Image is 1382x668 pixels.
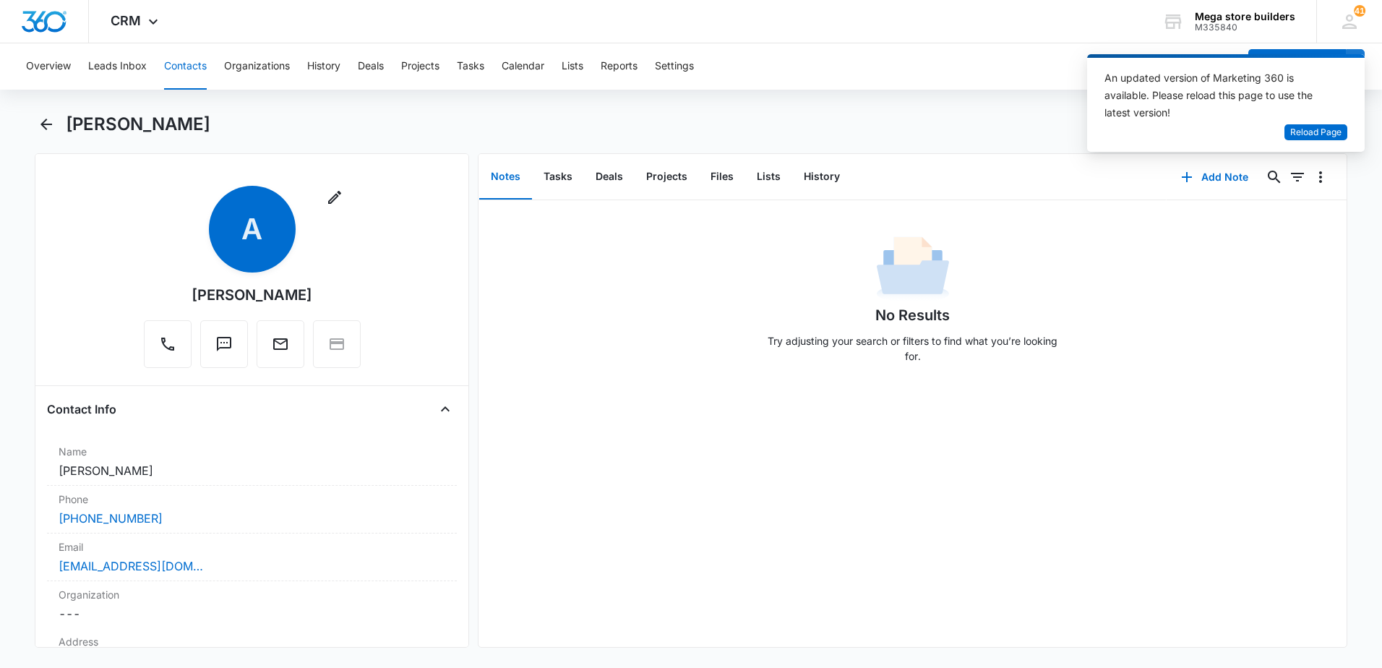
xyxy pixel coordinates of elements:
[47,486,457,534] div: Phone[PHONE_NUMBER]
[59,557,203,575] a: [EMAIL_ADDRESS][DOMAIN_NAME]
[562,43,583,90] button: Lists
[111,13,141,28] span: CRM
[144,343,192,355] a: Call
[47,581,457,628] div: Organization---
[1167,160,1263,194] button: Add Note
[200,343,248,355] a: Text
[875,304,950,326] h1: No Results
[59,634,445,649] label: Address
[209,186,296,273] span: A
[164,43,207,90] button: Contacts
[257,320,304,368] button: Email
[88,43,147,90] button: Leads Inbox
[1195,11,1295,22] div: account name
[699,155,745,200] button: Files
[1263,166,1286,189] button: Search...
[1104,69,1330,121] div: An updated version of Marketing 360 is available. Please reload this page to use the latest version!
[144,320,192,368] button: Call
[434,398,457,421] button: Close
[479,155,532,200] button: Notes
[224,43,290,90] button: Organizations
[1309,166,1332,189] button: Overflow Menu
[1286,166,1309,189] button: Filters
[1354,5,1365,17] div: notifications count
[59,605,445,622] dd: ---
[1195,22,1295,33] div: account id
[1248,49,1346,84] button: Add Contact
[59,462,445,479] dd: [PERSON_NAME]
[59,587,445,602] label: Organization
[26,43,71,90] button: Overview
[502,43,544,90] button: Calendar
[401,43,439,90] button: Projects
[457,43,484,90] button: Tasks
[635,155,699,200] button: Projects
[47,534,457,581] div: Email[EMAIL_ADDRESS][DOMAIN_NAME]
[192,284,312,306] div: [PERSON_NAME]
[59,492,445,507] label: Phone
[59,510,163,527] a: [PHONE_NUMBER]
[59,444,445,459] label: Name
[59,539,445,554] label: Email
[532,155,584,200] button: Tasks
[1290,126,1342,140] span: Reload Page
[584,155,635,200] button: Deals
[66,114,210,135] h1: [PERSON_NAME]
[35,113,57,136] button: Back
[358,43,384,90] button: Deals
[200,320,248,368] button: Text
[1354,5,1365,17] span: 41
[257,343,304,355] a: Email
[655,43,694,90] button: Settings
[47,438,457,486] div: Name[PERSON_NAME]
[1284,124,1347,141] button: Reload Page
[601,43,638,90] button: Reports
[877,232,949,304] img: No Data
[47,401,116,418] h4: Contact Info
[307,43,340,90] button: History
[745,155,792,200] button: Lists
[761,333,1065,364] p: Try adjusting your search or filters to find what you’re looking for.
[792,155,851,200] button: History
